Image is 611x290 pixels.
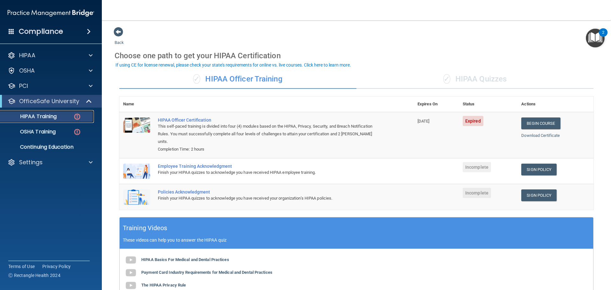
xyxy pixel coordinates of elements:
div: Policies Acknowledgment [158,189,382,195]
a: Sign Policy [521,189,557,201]
th: Name [119,96,154,112]
a: Settings [8,159,93,166]
p: Settings [19,159,43,166]
a: PCI [8,82,93,90]
p: OfficeSafe University [19,97,79,105]
div: This self-paced training is divided into four (4) modules based on the HIPAA, Privacy, Security, ... [158,123,382,145]
span: [DATE] [418,119,430,124]
p: OSHA Training [4,129,56,135]
a: Download Certificate [521,133,560,138]
img: PMB logo [8,7,94,19]
th: Status [459,96,517,112]
button: If using CE for license renewal, please check your state's requirements for online vs. live cours... [115,62,352,68]
th: Expires On [414,96,459,112]
span: Incomplete [463,162,491,172]
th: Actions [517,96,593,112]
a: Begin Course [521,117,560,129]
p: HIPAA [19,52,35,59]
span: ✓ [443,74,450,84]
a: HIPAA Officer Certification [158,117,382,123]
b: HIPAA Basics For Medical and Dental Practices [141,257,229,262]
iframe: Drift Widget Chat Controller [501,245,603,270]
div: Finish your HIPAA quizzes to acknowledge you have received HIPAA employee training. [158,169,382,176]
img: danger-circle.6113f641.png [73,113,81,121]
a: Privacy Policy [42,263,71,270]
a: Back [115,32,124,45]
div: Completion Time: 2 hours [158,145,382,153]
span: ✓ [193,74,200,84]
b: The HIPAA Privacy Rule [141,283,186,287]
a: OSHA [8,67,93,74]
h4: Compliance [19,27,63,36]
span: Ⓒ Rectangle Health 2024 [8,272,60,279]
span: Incomplete [463,188,491,198]
a: Sign Policy [521,164,557,175]
a: OfficeSafe University [8,97,92,105]
img: gray_youtube_icon.38fcd6cc.png [124,266,137,279]
div: Finish your HIPAA quizzes to acknowledge you have received your organization’s HIPAA policies. [158,195,382,202]
p: PCI [19,82,28,90]
div: HIPAA Quizzes [356,70,593,89]
button: Open Resource Center, 2 new notifications [586,29,605,47]
div: If using CE for license renewal, please check your state's requirements for online vs. live cours... [116,63,351,67]
div: Choose one path to get your HIPAA Certification [115,46,598,65]
div: Employee Training Acknowledgment [158,164,382,169]
a: Terms of Use [8,263,35,270]
p: Continuing Education [4,144,91,150]
a: HIPAA [8,52,93,59]
h5: Training Videos [123,223,167,234]
div: HIPAA Officer Training [119,70,356,89]
span: Expired [463,116,483,126]
b: Payment Card Industry Requirements for Medical and Dental Practices [141,270,272,275]
p: HIPAA Training [4,113,57,120]
img: gray_youtube_icon.38fcd6cc.png [124,254,137,266]
p: OSHA [19,67,35,74]
div: 2 [602,32,604,41]
img: danger-circle.6113f641.png [73,128,81,136]
p: These videos can help you to answer the HIPAA quiz [123,237,590,243]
